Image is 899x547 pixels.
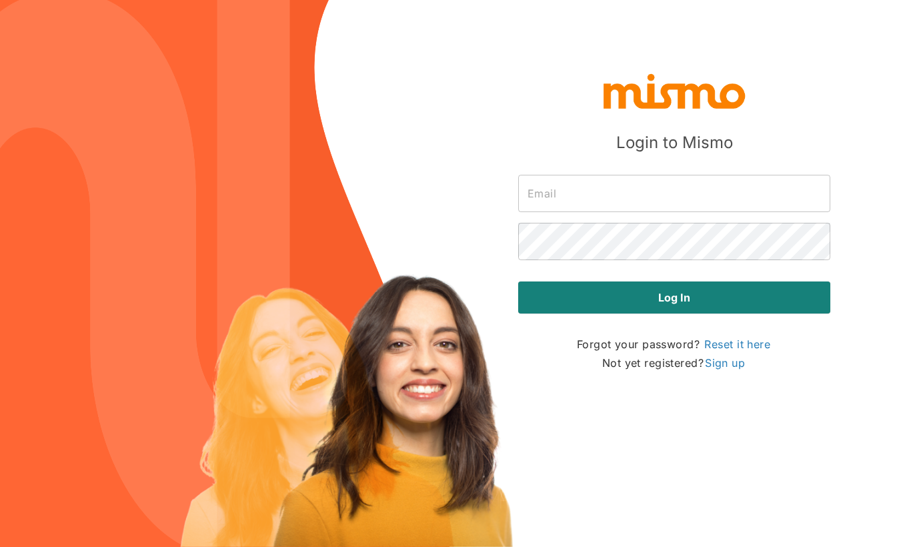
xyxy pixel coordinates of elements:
[577,335,772,354] p: Forgot your password?
[518,175,830,212] input: Email
[518,282,830,314] button: Log in
[703,336,772,352] a: Reset it here
[704,355,746,371] a: Sign up
[616,132,733,153] h5: Login to Mismo
[601,71,748,111] img: logo
[602,354,746,372] p: Not yet registered?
